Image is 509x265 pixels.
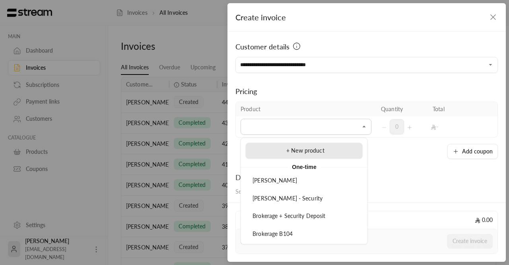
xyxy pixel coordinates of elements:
[486,60,495,70] button: Open
[235,188,314,195] span: Select the day the invoice is due
[253,195,322,202] span: [PERSON_NAME] - Security
[235,86,498,97] div: Pricing
[376,102,428,116] th: Quantity
[253,212,325,219] span: Brokerage + Security Deposit
[390,119,404,134] span: 0
[475,216,493,224] span: 0.00
[286,147,324,154] span: + New product
[359,122,369,132] button: Close
[428,102,480,116] th: Total
[447,144,498,159] button: Add coupon
[235,102,498,137] table: Selected Products
[253,177,297,184] span: [PERSON_NAME]
[236,102,376,116] th: Product
[253,230,293,237] span: Brokerage B104
[235,12,286,22] span: Create invoice
[288,162,321,172] span: One-time
[235,41,289,52] span: Customer details
[428,116,480,137] td: -
[235,172,314,183] div: Due date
